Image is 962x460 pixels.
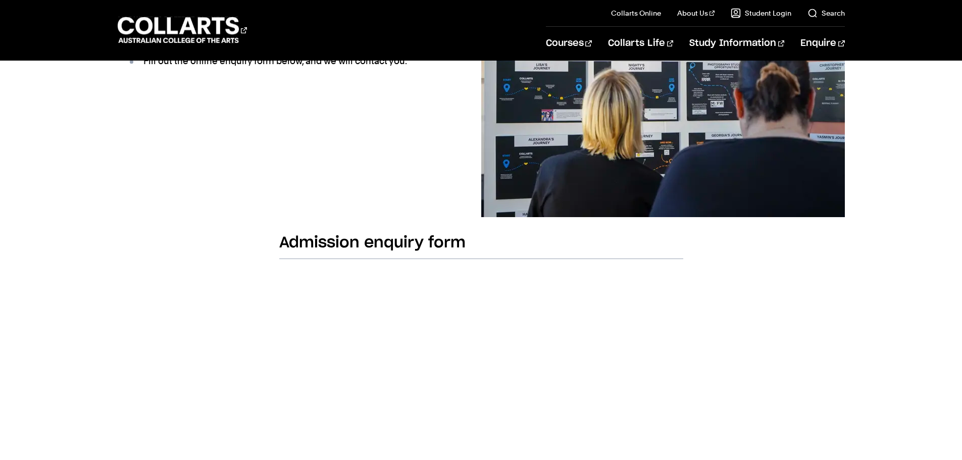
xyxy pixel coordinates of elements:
[118,16,247,44] div: Go to homepage
[128,54,449,68] li: Fill out the online enquiry form below, and we will contact you.
[608,27,673,60] a: Collarts Life
[677,8,715,18] a: About Us
[279,233,683,259] h2: Admission enquiry form
[611,8,661,18] a: Collarts Online
[689,27,784,60] a: Study Information
[800,27,844,60] a: Enquire
[546,27,592,60] a: Courses
[731,8,791,18] a: Student Login
[807,8,845,18] a: Search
